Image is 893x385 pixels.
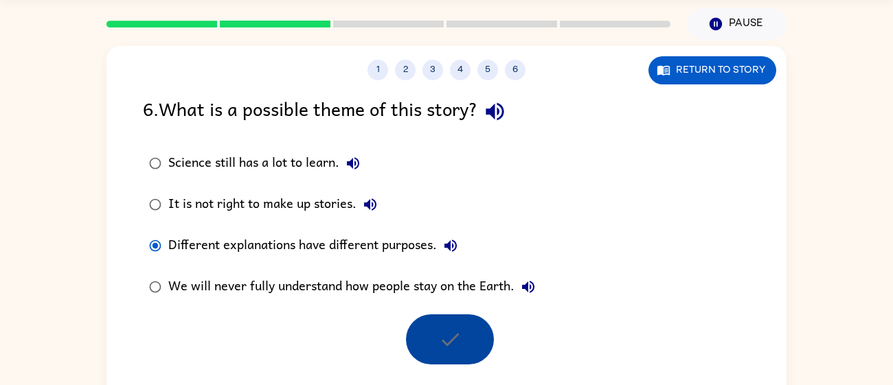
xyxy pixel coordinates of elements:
div: Different explanations have different purposes. [168,232,464,259]
button: 5 [477,60,498,80]
button: We will never fully understand how people stay on the Earth. [515,273,542,301]
button: Different explanations have different purposes. [437,232,464,259]
button: 6 [505,60,525,80]
button: 4 [450,60,471,80]
button: 3 [422,60,443,80]
div: 6 . What is a possible theme of this story? [143,94,750,129]
div: It is not right to make up stories. [168,191,384,218]
button: It is not right to make up stories. [357,191,384,218]
div: Science still has a lot to learn. [168,150,367,177]
button: Pause [687,8,787,40]
button: Return to story [648,56,776,84]
button: Science still has a lot to learn. [339,150,367,177]
div: We will never fully understand how people stay on the Earth. [168,273,542,301]
button: 1 [368,60,388,80]
button: 2 [395,60,416,80]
